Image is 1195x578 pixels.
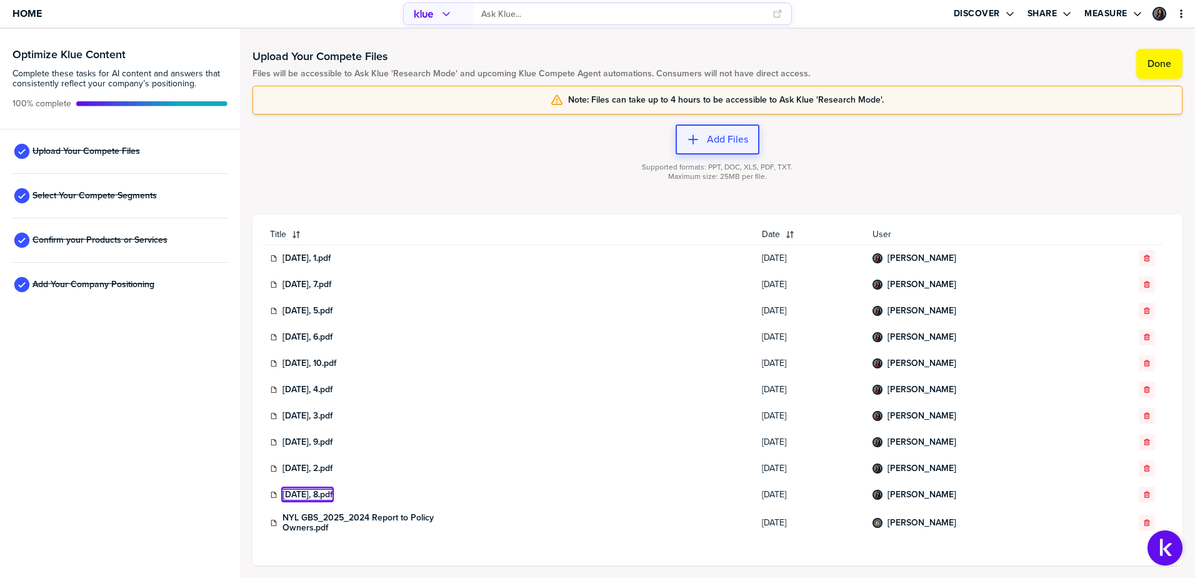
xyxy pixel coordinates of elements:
span: Active [12,99,71,109]
a: [PERSON_NAME] [887,385,956,395]
span: [DATE] [762,280,857,290]
img: 067a2c94e62710512124e0c09c2123d5-sml.png [874,360,881,367]
img: 067a2c94e62710512124e0c09c2123d5-sml.png [874,412,881,420]
label: Add Files [707,133,748,146]
img: 067a2c94e62710512124e0c09c2123d5-sml.png [874,491,881,499]
a: [DATE], 3.pdf [282,411,332,421]
label: Done [1147,58,1171,70]
div: Sigourney Di Risi [872,280,882,290]
span: Confirm your Products or Services [32,235,167,245]
span: Note: Files can take up to 4 hours to be accessible to Ask Klue 'Research Mode'. [568,95,884,105]
a: [DATE], 1.pdf [282,253,331,263]
span: [DATE] [762,306,857,316]
a: [DATE], 2.pdf [282,464,332,474]
span: Title [270,230,286,240]
a: [PERSON_NAME] [887,464,956,474]
img: 067a2c94e62710512124e0c09c2123d5-sml.png [874,255,881,262]
img: 067a2c94e62710512124e0c09c2123d5-sml.png [874,465,881,472]
span: Supported formats: PPT, DOC, XLS, PDF, TXT. [642,163,792,172]
a: [PERSON_NAME] [887,253,956,263]
a: [DATE], 5.pdf [282,306,332,316]
h3: Optimize Klue Content [12,49,227,60]
img: 067a2c94e62710512124e0c09c2123d5-sml.png [1154,8,1165,19]
label: Measure [1084,8,1127,19]
span: [DATE] [762,518,857,528]
button: Open Support Center [1147,530,1182,565]
div: Sigourney Di Risi [872,490,882,500]
span: User [872,230,1084,240]
span: [DATE] [762,358,857,368]
a: [PERSON_NAME] [887,306,956,316]
a: [PERSON_NAME] [887,332,956,342]
a: [PERSON_NAME] [887,411,956,421]
span: Select Your Compete Segments [32,191,157,201]
a: [PERSON_NAME] [887,490,956,500]
span: [DATE] [762,411,857,421]
a: [DATE], 10.pdf [282,358,336,368]
div: Sigourney Di Risi [872,411,882,421]
span: Files will be accessible to Ask Klue 'Research Mode' and upcoming Klue Compete Agent automations.... [252,69,810,79]
a: [DATE], 7.pdf [282,280,331,290]
div: Sigourney Di Risi [872,253,882,263]
div: Sigourney Di Risi [1152,7,1166,21]
a: [DATE], 8.pdf [282,490,332,500]
span: Complete these tasks for AI content and answers that consistently reflect your company’s position... [12,69,227,89]
img: e7d25042e725899b59586bcabbb93c17-sml.png [874,519,881,527]
span: [DATE] [762,490,857,500]
span: [DATE] [762,464,857,474]
button: Title [262,225,755,245]
span: Home [12,8,42,19]
span: [DATE] [762,253,857,263]
a: NYL GBS_2025_2024 Report to Policy Owners.pdf [282,513,470,533]
button: Done [1136,49,1182,79]
span: Maximum size: 25MB per file. [668,172,767,181]
a: [PERSON_NAME] [887,280,956,290]
span: [DATE] [762,437,857,447]
a: [PERSON_NAME] [887,518,956,528]
button: Add Files [676,124,759,155]
div: Sigourney Di Risi [872,437,882,447]
div: Sigourney Di Risi [872,358,882,368]
a: [DATE], 4.pdf [282,385,332,395]
a: Edit Profile [1151,6,1167,22]
input: Ask Klue... [481,4,764,24]
div: Joseph Stimart [872,518,882,528]
span: [DATE] [762,385,857,395]
div: Sigourney Di Risi [872,306,882,316]
label: Share [1027,8,1057,19]
img: 067a2c94e62710512124e0c09c2123d5-sml.png [874,439,881,446]
img: 067a2c94e62710512124e0c09c2123d5-sml.png [874,307,881,315]
img: 067a2c94e62710512124e0c09c2123d5-sml.png [874,281,881,288]
span: [DATE] [762,332,857,342]
span: Add Your Company Positioning [32,280,154,290]
div: Sigourney Di Risi [872,464,882,474]
a: [DATE], 9.pdf [282,437,332,447]
a: [PERSON_NAME] [887,358,956,368]
div: Sigourney Di Risi [872,332,882,342]
a: [PERSON_NAME] [887,437,956,447]
a: [DATE], 6.pdf [282,332,332,342]
div: Sigourney Di Risi [872,385,882,395]
button: Date [754,225,864,245]
img: 067a2c94e62710512124e0c09c2123d5-sml.png [874,386,881,393]
span: Upload Your Compete Files [32,146,140,156]
label: Discover [954,8,1000,19]
span: Date [762,230,780,240]
h1: Upload Your Compete Files [252,49,810,64]
img: 067a2c94e62710512124e0c09c2123d5-sml.png [874,333,881,341]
